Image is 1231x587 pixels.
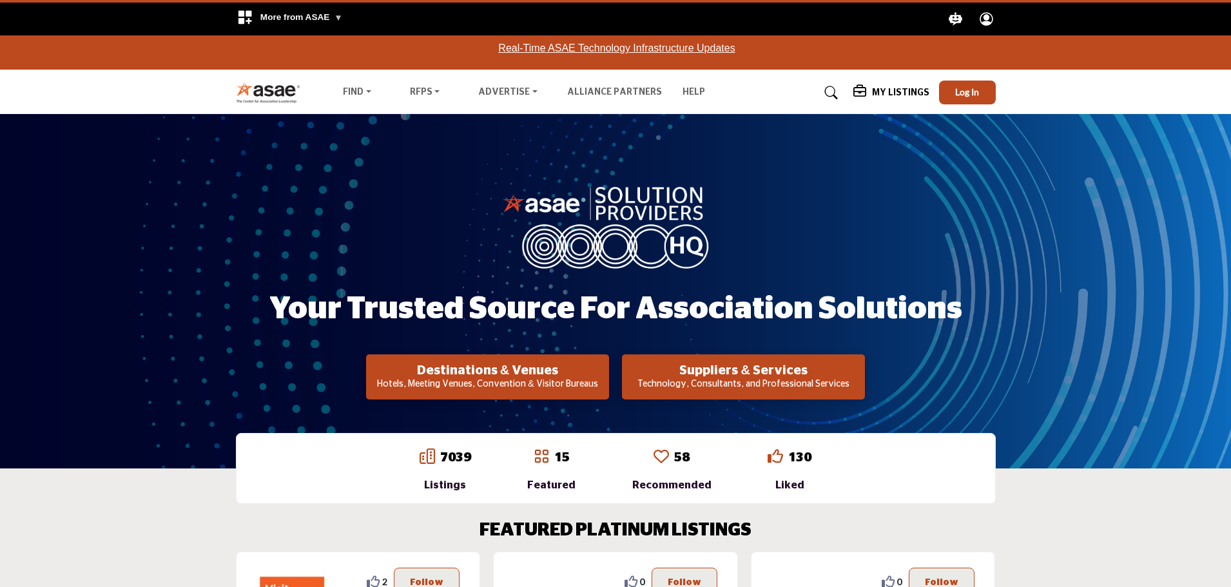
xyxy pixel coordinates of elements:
h2: FEATURED PLATINUM LISTINGS [480,520,751,542]
a: Go to Recommended [654,448,669,467]
p: Hotels, Meeting Venues, Convention & Visitor Bureaus [370,378,605,391]
h2: Suppliers & Services [626,363,861,378]
a: Go to Featured [534,448,549,467]
img: Site Logo [236,82,307,103]
a: Advertise [469,84,547,102]
div: Listings [420,477,471,493]
a: 7039 [440,451,471,464]
div: Recommended [632,477,712,493]
button: Suppliers & Services Technology, Consultants, and Professional Services [622,354,865,399]
a: Search [812,82,846,103]
div: More from ASAE [229,3,351,35]
a: Real-Time ASAE Technology Infrastructure Updates [498,43,735,53]
button: Destinations & Venues Hotels, Meeting Venues, Convention & Visitor Bureaus [366,354,609,399]
h2: Destinations & Venues [370,363,605,378]
span: Log In [955,86,979,97]
a: Help [683,88,705,97]
a: 15 [554,451,570,464]
i: Go to Liked [768,448,783,464]
a: Find [334,84,380,102]
div: Liked [768,477,811,493]
a: RFPs [401,84,449,102]
button: Log In [939,81,996,104]
p: Technology, Consultants, and Professional Services [626,378,861,391]
div: Featured [527,477,576,493]
div: My Listings [853,85,929,101]
span: More from ASAE [260,12,343,22]
h5: My Listings [872,87,929,99]
img: image [503,184,728,269]
a: Alliance Partners [567,88,662,97]
h1: Your Trusted Source for Association Solutions [269,289,962,329]
a: 58 [674,451,690,464]
a: 130 [788,451,811,464]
